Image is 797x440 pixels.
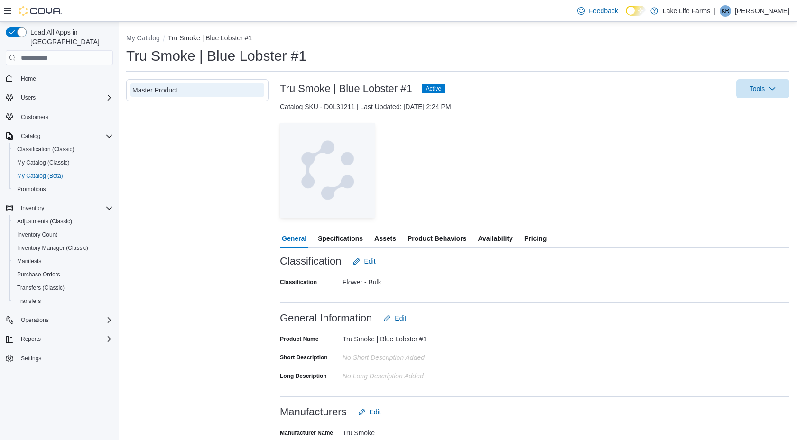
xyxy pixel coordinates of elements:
button: Reports [2,332,117,346]
span: Classification (Classic) [17,146,74,153]
div: No Short Description added [343,350,470,361]
button: Catalog [2,129,117,143]
span: My Catalog (Classic) [13,157,113,168]
button: Users [2,91,117,104]
label: Classification [280,278,317,286]
span: Catalog [21,132,40,140]
span: My Catalog (Beta) [17,172,63,180]
h3: Manufacturers [280,406,347,418]
img: Cova [19,6,62,16]
span: Availability [478,229,512,248]
button: Transfers [9,294,117,308]
span: Tools [750,84,765,93]
button: Manifests [9,255,117,268]
a: Purchase Orders [13,269,64,280]
span: Users [21,94,36,101]
div: Catalog SKU - D0L31211 | Last Updated: [DATE] 2:24 PM [280,102,789,111]
button: Tools [736,79,789,98]
h3: Classification [280,256,342,267]
span: Load All Apps in [GEOGRAPHIC_DATA] [27,27,113,46]
button: My Catalog (Beta) [9,169,117,183]
button: Reports [17,333,45,345]
button: Catalog [17,130,44,142]
button: Transfers (Classic) [9,281,117,294]
button: Settings [2,351,117,365]
nav: An example of EuiBreadcrumbs [126,33,789,45]
label: Short Description [280,354,328,361]
button: Inventory Count [9,228,117,241]
div: Flower - Bulk [343,275,470,286]
span: General [282,229,306,248]
div: Tru Smoke | Blue Lobster #1 [343,331,470,343]
span: Product Behaviors [408,229,466,248]
a: Manifests [13,256,45,267]
span: My Catalog (Classic) [17,159,70,166]
span: Inventory [21,204,44,212]
span: Transfers (Classic) [13,282,113,293]
span: Operations [21,316,49,324]
span: Transfers [17,297,41,305]
span: Transfers [13,295,113,307]
span: Active [422,84,446,93]
div: No Long Description added [343,368,470,380]
a: Classification (Classic) [13,144,78,155]
a: Settings [17,353,45,364]
div: Tru Smoke [343,425,470,437]
h3: General Information [280,312,372,324]
span: Adjustments (Classic) [17,218,72,225]
a: Home [17,73,40,84]
span: Customers [17,111,113,123]
button: Purchase Orders [9,268,117,281]
span: Edit [395,313,406,323]
label: Product Name [280,335,318,343]
a: Feedback [574,1,621,20]
button: Operations [17,314,53,326]
button: Home [2,71,117,85]
span: My Catalog (Beta) [13,170,113,182]
span: Purchase Orders [17,271,60,278]
span: Purchase Orders [13,269,113,280]
button: Operations [2,313,117,327]
h3: Tru Smoke | Blue Lobster #1 [280,83,412,94]
span: Settings [21,355,41,362]
span: Assets [374,229,396,248]
span: Promotions [13,183,113,195]
a: Adjustments (Classic) [13,216,76,227]
span: Inventory Manager (Classic) [13,242,113,254]
span: Inventory [17,202,113,214]
span: Feedback [589,6,618,16]
a: Transfers (Classic) [13,282,68,293]
div: Master Product [132,85,262,95]
button: Customers [2,110,117,124]
span: Reports [17,333,113,345]
p: [PERSON_NAME] [735,5,789,17]
img: Image for Cova Placeholder [280,123,375,218]
span: Transfers (Classic) [17,284,65,292]
span: Users [17,92,113,103]
h1: Tru Smoke | Blue Lobster #1 [126,46,306,65]
span: Operations [17,314,113,326]
span: Inventory Count [17,231,57,238]
span: Home [21,75,36,82]
a: Inventory Count [13,229,61,240]
span: Manifests [17,257,41,265]
span: KR [722,5,730,17]
a: Transfers [13,295,45,307]
label: Long Description [280,372,327,380]
span: Pricing [524,229,547,248]
div: Kate Rossow [720,5,731,17]
span: Edit [370,407,381,417]
p: Lake Life Farms [663,5,710,17]
span: Reports [21,335,41,343]
input: Dark Mode [626,6,646,16]
button: Inventory Manager (Classic) [9,241,117,255]
span: Specifications [318,229,363,248]
a: Customers [17,111,52,123]
label: Manufacturer Name [280,429,333,437]
a: Inventory Manager (Classic) [13,242,92,254]
span: Catalog [17,130,113,142]
nav: Complex example [6,67,113,390]
p: | [714,5,716,17]
span: Adjustments (Classic) [13,216,113,227]
button: Inventory [2,202,117,215]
